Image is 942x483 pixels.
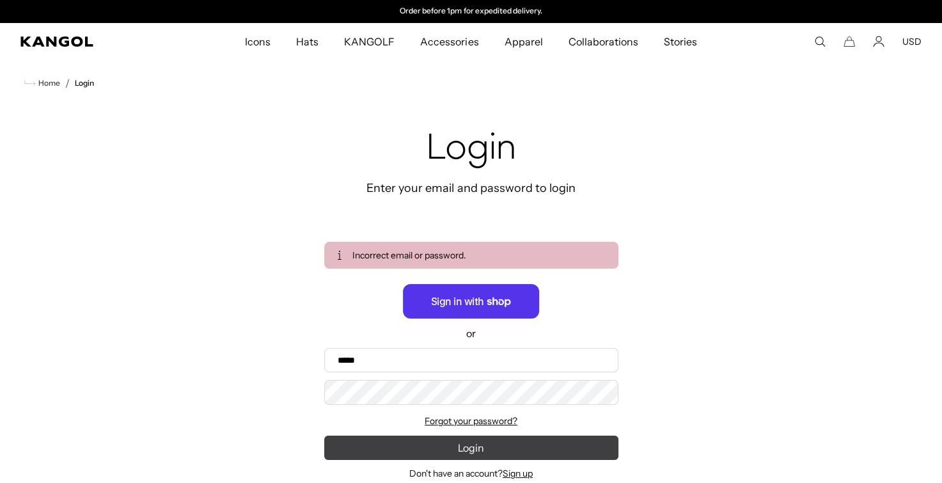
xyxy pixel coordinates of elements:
[425,415,517,427] a: Forgot your password?
[340,6,603,17] slideshow-component: Announcement bar
[283,23,331,60] a: Hats
[75,79,94,88] a: Login
[407,23,491,60] a: Accessories
[873,36,884,47] a: Account
[504,23,542,60] span: Apparel
[340,6,603,17] div: Announcement
[324,129,618,170] h1: Login
[331,23,407,60] a: KANGOLF
[24,77,60,89] a: Home
[844,36,855,47] button: Cart
[20,36,161,47] a: Kangol
[324,326,618,340] p: or
[664,23,697,60] span: Stories
[902,36,922,47] button: USD
[651,23,710,60] a: Stories
[491,23,555,60] a: Apparel
[36,79,60,88] span: Home
[296,23,318,60] span: Hats
[400,6,542,17] p: Order before 1pm for expedited delivery.
[345,249,466,261] span: Incorrect email or password.
[556,23,651,60] a: Collaborations
[245,23,271,60] span: Icons
[503,468,533,479] a: Sign up
[324,436,618,460] button: Login
[814,36,826,47] summary: Search here
[340,6,603,17] div: 2 of 2
[344,23,395,60] span: KANGOLF
[420,23,478,60] span: Accessories
[569,23,638,60] span: Collaborations
[324,468,618,479] div: Don't have an account?
[60,75,70,91] li: /
[232,23,283,60] a: Icons
[324,180,618,196] div: Enter your email and password to login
